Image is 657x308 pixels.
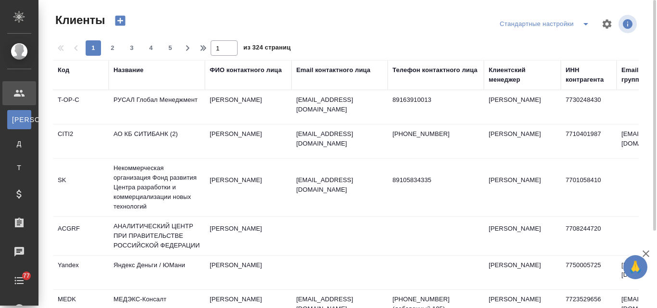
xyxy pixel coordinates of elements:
div: Телефон контактного лица [392,65,478,75]
td: АО КБ СИТИБАНК (2) [109,124,205,158]
a: [PERSON_NAME] [7,110,31,129]
button: 🙏 [623,255,647,279]
a: Д [7,134,31,153]
td: [PERSON_NAME] [484,124,561,158]
button: 5 [163,40,178,56]
td: 7750005725 [561,256,617,289]
span: Клиенты [53,12,105,28]
td: SK [53,171,109,204]
td: [PERSON_NAME] [484,90,561,124]
div: ФИО контактного лица [210,65,282,75]
div: split button [497,16,595,32]
td: [PERSON_NAME] [205,90,291,124]
td: Яндекс Деньги / ЮМани [109,256,205,289]
span: 2 [105,43,120,53]
span: Посмотреть информацию [619,15,639,33]
span: Д [12,139,26,148]
p: [EMAIL_ADDRESS][DOMAIN_NAME] [296,175,383,195]
td: 7710401987 [561,124,617,158]
td: [PERSON_NAME] [205,256,291,289]
td: [PERSON_NAME] [205,219,291,253]
div: Email контактного лица [296,65,370,75]
span: 5 [163,43,178,53]
a: Т [7,158,31,177]
td: 7730248430 [561,90,617,124]
p: [PHONE_NUMBER] [392,129,479,139]
div: ИНН контрагента [566,65,612,85]
td: [PERSON_NAME] [484,171,561,204]
td: РУСАЛ Глобал Менеджмент [109,90,205,124]
p: [EMAIL_ADDRESS][DOMAIN_NAME] [296,95,383,114]
span: 🙏 [627,257,644,277]
span: Т [12,163,26,172]
span: 77 [17,271,36,281]
p: 89163910013 [392,95,479,105]
span: 3 [124,43,139,53]
td: [PERSON_NAME] [205,171,291,204]
span: 4 [143,43,159,53]
span: [PERSON_NAME] [12,115,26,124]
a: 77 [2,269,36,293]
td: АНАЛИТИЧЕСКИЙ ЦЕНТР ПРИ ПРАВИТЕЛЬСТВЕ РОССИЙСКОЙ ФЕДЕРАЦИИ [109,217,205,255]
td: [PERSON_NAME] [484,256,561,289]
button: 4 [143,40,159,56]
button: 3 [124,40,139,56]
td: ACGRF [53,219,109,253]
td: T-OP-C [53,90,109,124]
span: из 324 страниц [243,42,291,56]
td: CITI2 [53,124,109,158]
div: Название [114,65,143,75]
td: [PERSON_NAME] [205,124,291,158]
button: Создать [109,12,132,29]
td: Yandex [53,256,109,289]
div: Клиентский менеджер [489,65,556,85]
p: [EMAIL_ADDRESS][DOMAIN_NAME] [296,129,383,148]
button: 2 [105,40,120,56]
td: 7708244720 [561,219,617,253]
td: Некоммерческая организация Фонд развития Центра разработки и коммерциализации новых технологий [109,159,205,216]
span: Настроить таблицу [595,12,619,36]
p: 89105834335 [392,175,479,185]
td: [PERSON_NAME] [484,219,561,253]
td: 7701058410 [561,171,617,204]
div: Код [58,65,69,75]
